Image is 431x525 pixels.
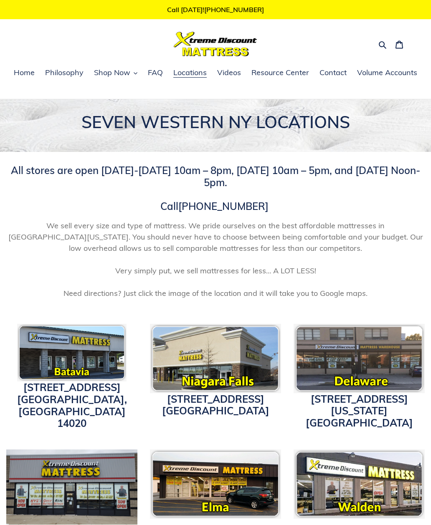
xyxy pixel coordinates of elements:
[353,67,421,79] a: Volume Accounts
[247,67,313,79] a: Resource Center
[45,68,84,78] span: Philosophy
[315,67,351,79] a: Contact
[357,68,417,78] span: Volume Accounts
[169,67,211,79] a: Locations
[17,381,127,429] a: [STREET_ADDRESS][GEOGRAPHIC_DATA], [GEOGRAPHIC_DATA] 14020
[11,164,420,212] span: All stores are open [DATE]-[DATE] 10am – 8pm, [DATE] 10am – 5pm, and [DATE] Noon-5pm. Call
[217,68,241,78] span: Videos
[294,324,425,393] img: pf-118c8166--delawareicon.png
[173,68,207,78] span: Locations
[204,5,264,14] a: [PHONE_NUMBER]
[213,67,245,79] a: Videos
[251,68,309,78] span: Resource Center
[294,449,425,519] img: pf-16118c81--waldenicon.png
[6,449,137,525] img: transit-store-photo2-1642015179745.jpg
[94,68,130,78] span: Shop Now
[81,111,350,132] span: SEVEN WESTERN NY LOCATIONS
[14,68,35,78] span: Home
[148,68,163,78] span: FAQ
[6,220,425,299] span: We sell every size and type of mattress. We pride ourselves on the best affordable mattresses in ...
[319,68,347,78] span: Contact
[90,67,142,79] button: Shop Now
[17,324,127,381] img: pf-c8c7db02--bataviaicon.png
[41,67,88,79] a: Philosophy
[10,67,39,79] a: Home
[150,449,281,519] img: pf-8166afa1--elmaicon.png
[144,67,167,79] a: FAQ
[162,393,269,417] a: [STREET_ADDRESS][GEOGRAPHIC_DATA]
[306,393,413,429] a: [STREET_ADDRESS][US_STATE][GEOGRAPHIC_DATA]
[174,32,257,56] img: Xtreme Discount Mattress
[178,200,269,212] a: [PHONE_NUMBER]
[150,324,281,393] img: Xtreme Discount Mattress Niagara Falls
